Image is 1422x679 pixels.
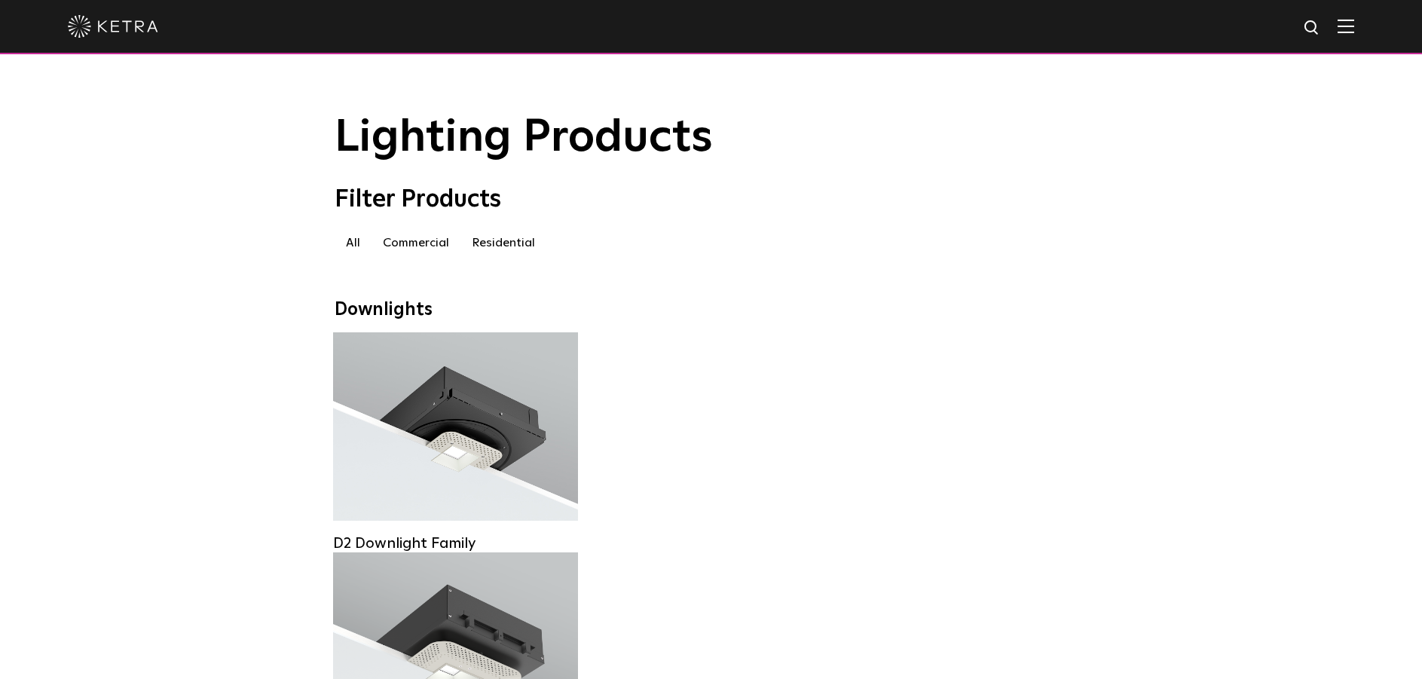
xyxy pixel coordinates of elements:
[333,534,578,552] div: D2 Downlight Family
[1338,19,1354,33] img: Hamburger%20Nav.svg
[1303,19,1322,38] img: search icon
[335,115,713,161] span: Lighting Products
[335,185,1088,214] div: Filter Products
[460,229,546,256] label: Residential
[335,299,1088,321] div: Downlights
[68,15,158,38] img: ketra-logo-2019-white
[335,229,372,256] label: All
[372,229,460,256] label: Commercial
[333,332,578,530] a: D2 Downlight Family Lumen Output:1200Colors:White / Black / Gloss Black / Silver / Bronze / Silve...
